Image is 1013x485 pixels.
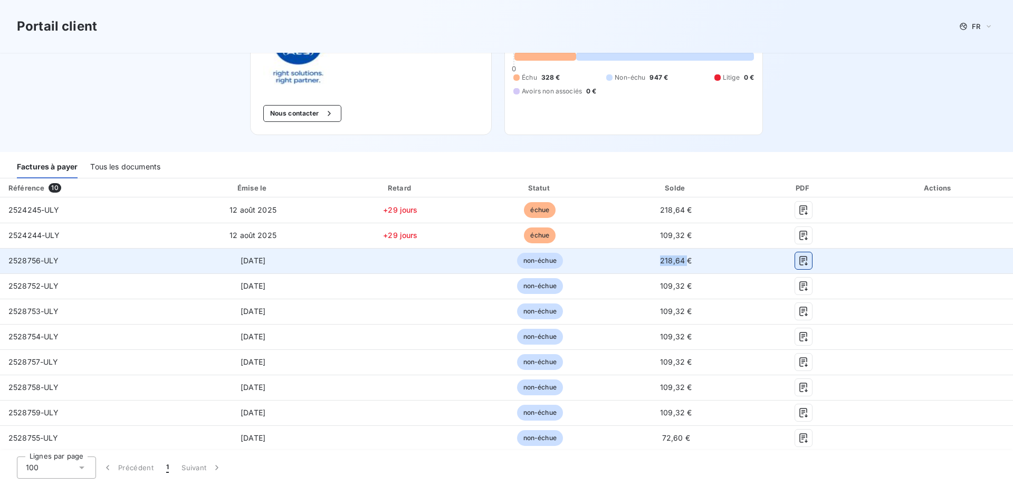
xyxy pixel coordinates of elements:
span: 2528755-ULY [8,433,59,442]
button: 1 [160,457,175,479]
span: +29 jours [383,205,417,214]
h3: Portail client [17,17,97,36]
span: [DATE] [241,357,265,366]
button: Précédent [96,457,160,479]
span: 109,32 € [660,307,692,316]
span: non-échue [517,253,563,269]
div: Référence [8,184,44,192]
span: 2528758-ULY [8,383,59,392]
span: Litige [723,73,740,82]
span: 2528753-ULY [8,307,59,316]
span: 109,32 € [660,231,692,240]
span: 2528752-ULY [8,281,59,290]
span: 109,32 € [660,383,692,392]
span: [DATE] [241,256,265,265]
span: non-échue [517,405,563,421]
span: 12 août 2025 [230,231,276,240]
span: Non-échu [615,73,645,82]
span: [DATE] [241,332,265,341]
span: 0 [512,64,516,73]
span: non-échue [517,379,563,395]
span: 109,32 € [660,281,692,290]
span: Échu [522,73,537,82]
div: PDF [746,183,862,193]
span: +29 jours [383,231,417,240]
span: 2528754-ULY [8,332,59,341]
span: 2528757-ULY [8,357,59,366]
div: Factures à payer [17,156,78,178]
button: Suivant [175,457,228,479]
div: Actions [866,183,1011,193]
span: 109,32 € [660,408,692,417]
span: 72,60 € [662,433,690,442]
span: 10 [49,183,61,193]
img: Company logo [263,21,331,88]
div: Retard [332,183,469,193]
span: [DATE] [241,281,265,290]
span: [DATE] [241,307,265,316]
span: [DATE] [241,383,265,392]
span: 2524244-ULY [8,231,60,240]
div: Tous les documents [90,156,160,178]
span: 100 [26,462,39,473]
span: 0 € [744,73,754,82]
div: Statut [473,183,607,193]
span: 947 € [649,73,668,82]
span: FR [972,22,980,31]
span: échue [524,202,556,218]
span: non-échue [517,278,563,294]
span: non-échue [517,354,563,370]
span: 2524245-ULY [8,205,60,214]
div: Solde [611,183,741,193]
span: non-échue [517,329,563,345]
span: 12 août 2025 [230,205,276,214]
span: 218,64 € [660,256,692,265]
button: Nous contacter [263,105,341,122]
span: 109,32 € [660,357,692,366]
div: Émise le [178,183,328,193]
span: non-échue [517,430,563,446]
span: 0 € [586,87,596,96]
span: non-échue [517,303,563,319]
span: [DATE] [241,408,265,417]
span: 2528756-ULY [8,256,59,265]
span: échue [524,227,556,243]
span: Avoirs non associés [522,87,582,96]
span: 2528759-ULY [8,408,59,417]
span: 109,32 € [660,332,692,341]
span: 218,64 € [660,205,692,214]
span: 328 € [541,73,560,82]
span: [DATE] [241,433,265,442]
span: 1 [166,462,169,473]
